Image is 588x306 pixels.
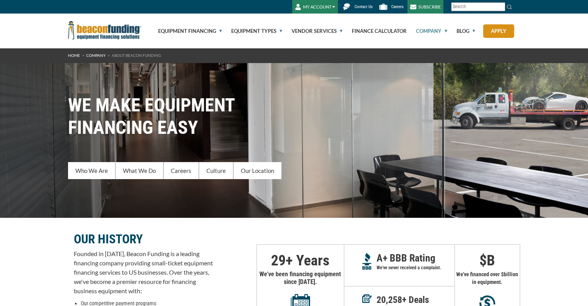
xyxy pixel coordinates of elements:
[343,14,407,48] a: Finance Calculator
[391,4,404,9] span: Careers
[116,162,164,179] a: What We Do
[497,4,503,10] a: Clear search text
[377,254,454,262] p: A+ BBB Rating
[74,249,213,296] p: Founded in [DATE], Beacon Funding is a leading financing company providing small-ticket equipment...
[68,94,520,139] h1: WE MAKE EQUIPMENT FINANCING EASY
[455,256,520,264] p: $ B
[451,2,505,11] input: Search
[506,4,513,10] img: Search
[164,162,199,179] a: Careers
[448,14,475,48] a: Blog
[199,162,233,179] a: Culture
[68,53,80,58] a: HOME
[355,4,373,9] span: Contact Us
[257,256,344,264] p: + Years
[483,24,514,38] a: Apply
[377,296,454,304] p: + Deals
[112,53,161,58] span: About Beacon Funding
[407,14,447,48] a: Company
[149,14,222,48] a: Equipment Financing
[271,252,286,269] span: 29
[283,14,343,48] a: Vendor Services
[74,234,213,244] p: OUR HISTORY
[377,264,454,272] p: We've never received a complaint.
[362,294,372,303] img: Deals in Equipment Financing
[68,26,141,32] a: Beacon Funding Corporation
[68,21,141,39] img: Beacon Funding Corporation
[455,270,520,286] p: We've financed over $ billion in equipment.
[377,294,402,305] span: 20,258
[233,162,281,179] a: Our Location
[86,53,106,58] a: Company
[68,162,116,179] a: Who We Are
[222,14,282,48] a: Equipment Types
[362,253,372,270] img: A+ Reputation BBB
